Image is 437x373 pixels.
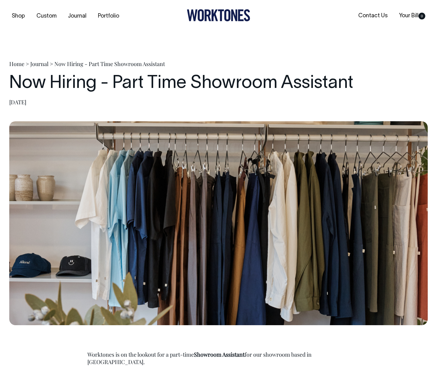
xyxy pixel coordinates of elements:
a: Portfolio [95,11,122,21]
h1: Now Hiring - Part Time Showroom Assistant [9,74,428,93]
a: Home [9,60,24,68]
img: Now Hiring - Part Time Showroom Assistant [9,121,428,325]
span: > [50,60,53,68]
a: Journal [65,11,89,21]
strong: Showroom Assistant [194,351,245,358]
a: Contact Us [356,11,390,21]
span: > [26,60,29,68]
span: Now Hiring - Part Time Showroom Assistant [54,60,165,68]
a: Journal [30,60,48,68]
a: Shop [9,11,27,21]
time: [DATE] [9,98,26,106]
a: Custom [34,11,59,21]
span: 0 [418,13,425,19]
p: Worktones is on the lookout for a part-time for our showroom based in [GEOGRAPHIC_DATA]. [87,351,350,366]
a: Your Bill0 [397,11,428,21]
